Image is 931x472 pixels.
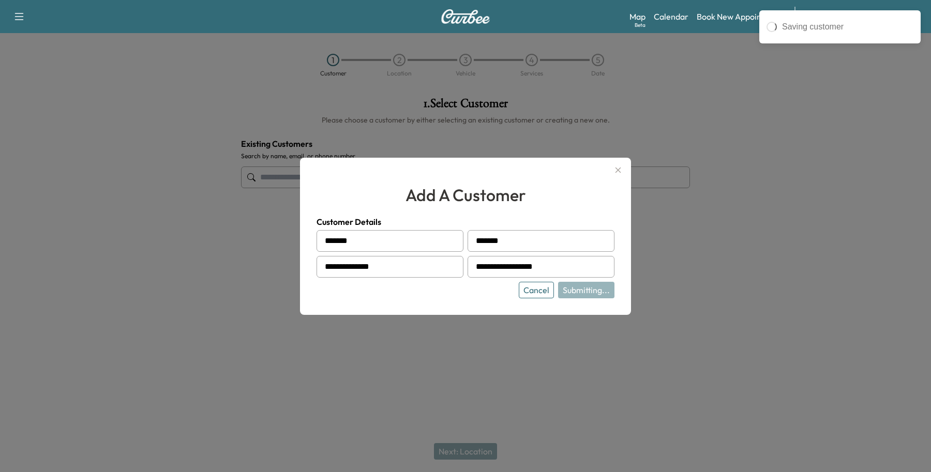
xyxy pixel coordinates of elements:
[654,10,688,23] a: Calendar
[441,9,490,24] img: Curbee Logo
[317,182,614,207] h2: add a customer
[635,21,645,29] div: Beta
[317,216,614,228] h4: Customer Details
[782,21,913,33] div: Saving customer
[697,10,784,23] a: Book New Appointment
[519,282,554,298] button: Cancel
[629,10,645,23] a: MapBeta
